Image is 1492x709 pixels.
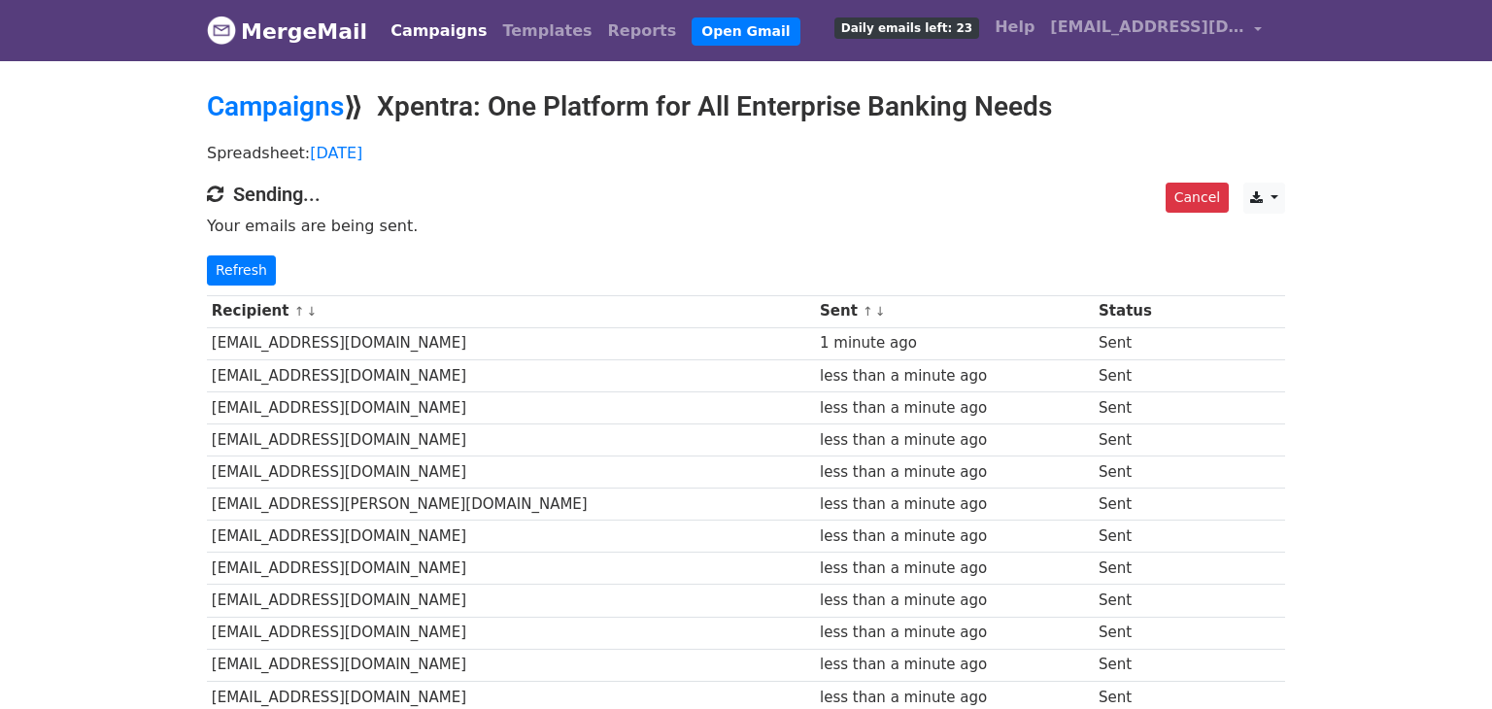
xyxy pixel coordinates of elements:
a: Templates [494,12,599,51]
a: Help [987,8,1042,47]
td: Sent [1094,489,1193,521]
div: less than a minute ago [820,622,1089,644]
a: Open Gmail [692,17,799,46]
td: [EMAIL_ADDRESS][DOMAIN_NAME] [207,521,815,553]
span: Daily emails left: 23 [834,17,979,39]
td: Sent [1094,327,1193,359]
td: [EMAIL_ADDRESS][DOMAIN_NAME] [207,553,815,585]
a: MergeMail [207,11,367,51]
a: [DATE] [310,144,362,162]
td: [EMAIL_ADDRESS][DOMAIN_NAME] [207,456,815,489]
span: [EMAIL_ADDRESS][DOMAIN_NAME] [1050,16,1244,39]
a: ↑ [294,304,305,319]
div: less than a minute ago [820,461,1089,484]
div: less than a minute ago [820,429,1089,452]
div: less than a minute ago [820,525,1089,548]
div: less than a minute ago [820,493,1089,516]
td: Sent [1094,617,1193,649]
td: [EMAIL_ADDRESS][DOMAIN_NAME] [207,423,815,456]
td: Sent [1094,456,1193,489]
div: less than a minute ago [820,687,1089,709]
td: Sent [1094,391,1193,423]
a: ↑ [863,304,873,319]
div: less than a minute ago [820,590,1089,612]
th: Recipient [207,295,815,327]
a: Refresh [207,255,276,286]
td: [EMAIL_ADDRESS][DOMAIN_NAME] [207,391,815,423]
p: Your emails are being sent. [207,216,1285,236]
th: Status [1094,295,1193,327]
td: Sent [1094,521,1193,553]
th: Sent [815,295,1094,327]
td: [EMAIL_ADDRESS][DOMAIN_NAME] [207,617,815,649]
a: Campaigns [383,12,494,51]
a: ↓ [306,304,317,319]
img: MergeMail logo [207,16,236,45]
td: Sent [1094,359,1193,391]
td: [EMAIL_ADDRESS][DOMAIN_NAME] [207,359,815,391]
td: Sent [1094,423,1193,456]
td: [EMAIL_ADDRESS][PERSON_NAME][DOMAIN_NAME] [207,489,815,521]
td: [EMAIL_ADDRESS][DOMAIN_NAME] [207,327,815,359]
a: ↓ [875,304,886,319]
h4: Sending... [207,183,1285,206]
td: Sent [1094,585,1193,617]
td: Sent [1094,553,1193,585]
a: Cancel [1166,183,1229,213]
td: Sent [1094,649,1193,681]
div: less than a minute ago [820,654,1089,676]
a: Daily emails left: 23 [827,8,987,47]
td: [EMAIL_ADDRESS][DOMAIN_NAME] [207,585,815,617]
a: Campaigns [207,90,344,122]
h2: ⟫ Xpentra: One Platform for All Enterprise Banking Needs [207,90,1285,123]
div: less than a minute ago [820,365,1089,388]
div: less than a minute ago [820,397,1089,420]
td: [EMAIL_ADDRESS][DOMAIN_NAME] [207,649,815,681]
div: less than a minute ago [820,557,1089,580]
a: Reports [600,12,685,51]
div: 1 minute ago [820,332,1089,354]
p: Spreadsheet: [207,143,1285,163]
a: [EMAIL_ADDRESS][DOMAIN_NAME] [1042,8,1270,53]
